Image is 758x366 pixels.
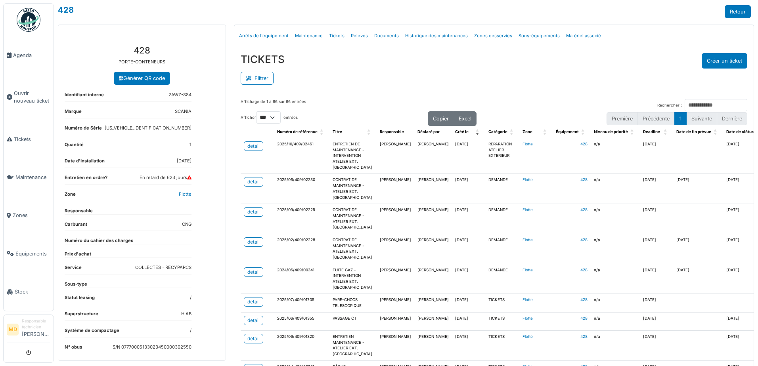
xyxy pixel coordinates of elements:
div: detail [247,143,260,150]
span: Maintenance [15,173,50,181]
dt: Numéro de Série [65,125,102,135]
span: Date de clôture [726,130,756,134]
a: detail [244,237,263,247]
td: [PERSON_NAME] [414,294,452,312]
dd: S/N 07770005133023450000302550 [113,344,191,351]
span: Zone [523,130,532,134]
td: n/a [591,204,640,234]
span: Numéro de référence: Activate to sort [320,126,325,138]
dd: CNG [182,221,191,228]
a: Arrêts de l'équipement [236,27,292,45]
a: Flotte [523,142,533,146]
li: [PERSON_NAME] [22,318,50,341]
dt: N° obus [65,344,82,354]
td: [PERSON_NAME] [414,330,452,360]
button: Créer un ticket [702,53,747,69]
td: [DATE] [452,264,485,294]
td: [DATE] [640,312,673,330]
a: Retour [725,5,751,18]
td: [DATE] [673,264,723,294]
a: Flotte [523,268,533,272]
td: [DATE] [640,174,673,204]
td: [DATE] [640,294,673,312]
a: 428 [580,268,588,272]
a: Matériel associé [563,27,604,45]
dt: Système de compactage [65,327,119,337]
td: [DATE] [452,294,485,312]
dd: 1 [189,141,191,148]
a: Maintenance [292,27,326,45]
td: [DATE] [452,312,485,330]
dt: Identifiant interne [65,91,104,101]
dd: COLLECTES - RECYPARCS [135,264,191,271]
td: PASSAGE CT [329,312,377,330]
a: Agenda [4,36,54,74]
td: CONTRAT DE MAINTENANCE - ATELIER EXT. [GEOGRAPHIC_DATA] [329,234,377,264]
td: [PERSON_NAME] [377,312,414,330]
a: 428 [580,142,588,146]
td: 2025/06/409/02230 [274,174,329,204]
dt: Carburant [65,221,87,231]
span: Tickets [14,135,50,143]
a: detail [244,297,263,307]
td: [PERSON_NAME] [377,330,414,360]
dd: HIAB [181,311,191,317]
a: 428 [580,297,588,302]
td: n/a [591,174,640,204]
td: n/a [591,312,640,330]
a: detail [244,334,263,343]
span: Responsable [380,130,404,134]
td: [PERSON_NAME] [377,174,414,204]
td: n/a [591,294,640,312]
td: DEMANDE [485,204,519,234]
span: Zones [13,212,50,219]
button: Excel [454,111,477,126]
td: [PERSON_NAME] [414,174,452,204]
td: [PERSON_NAME] [377,264,414,294]
a: 428 [580,334,588,339]
div: detail [247,269,260,276]
span: Catégorie: Activate to sort [510,126,515,138]
a: detail [244,267,263,277]
a: Flotte [523,334,533,339]
td: [DATE] [640,330,673,360]
a: Documents [371,27,402,45]
dd: / [190,294,191,301]
button: 1 [674,112,687,125]
td: [DATE] [673,234,723,264]
td: [PERSON_NAME] [377,234,414,264]
td: CONTRAT DE MAINTENANCE - ATELIER EXT. [GEOGRAPHIC_DATA] [329,174,377,204]
td: [DATE] [640,138,673,174]
td: ENTRETIEN MAINTENANCE - ATELIER EXT. [GEOGRAPHIC_DATA] [329,330,377,360]
span: Date de fin prévue: Activate to sort [714,126,718,138]
td: DEMANDE [485,234,519,264]
a: detail [244,316,263,325]
span: Niveau de priorité: Activate to sort [630,126,635,138]
td: [PERSON_NAME] [414,312,452,330]
span: Deadline [643,130,660,134]
td: [DATE] [452,234,485,264]
dt: Sous-type [65,281,87,288]
dt: Service [65,264,82,274]
dt: Responsable [65,208,93,214]
a: Équipements [4,234,54,273]
td: 2025/06/409/01320 [274,330,329,360]
td: DEMANDE [485,174,519,204]
h3: TICKETS [241,53,285,65]
dt: Zone [65,191,76,201]
a: detail [244,207,263,217]
button: Copier [428,111,454,126]
span: Copier [433,116,449,122]
a: Relevés [348,27,371,45]
td: REPARATION ATELIER EXTERIEUR [485,138,519,174]
p: PORTE-CONTENEURS [65,59,219,65]
div: Responsable technicien [22,318,50,330]
td: 2025/06/409/01355 [274,312,329,330]
span: Deadline: Activate to sort [664,126,668,138]
dt: Quantité [65,141,84,151]
td: n/a [591,330,640,360]
dd: [US_VEHICLE_IDENTIFICATION_NUMBER] [105,125,191,132]
span: Agenda [13,51,50,59]
a: 428 [58,5,74,15]
td: n/a [591,234,640,264]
